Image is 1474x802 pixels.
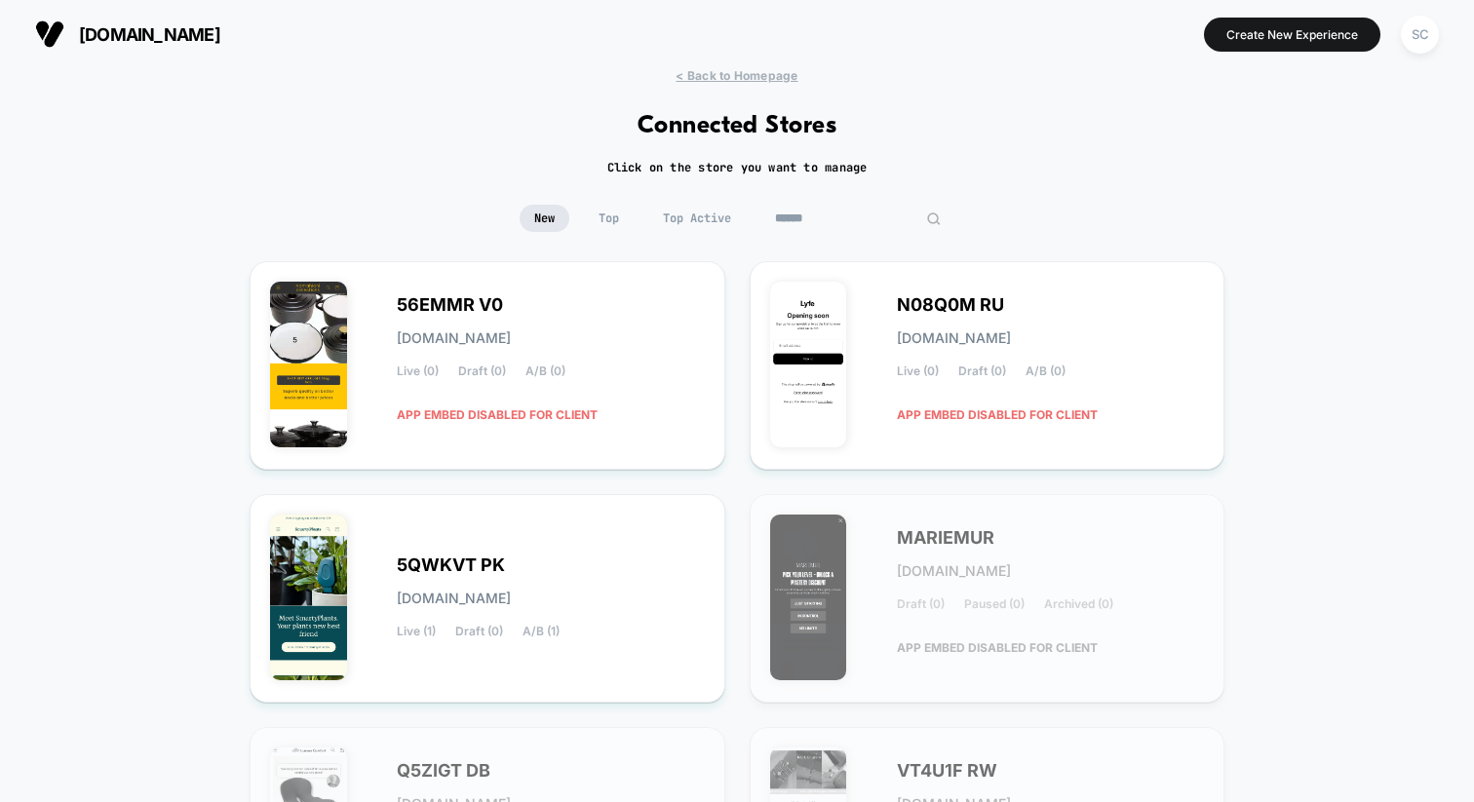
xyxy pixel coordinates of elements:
[897,398,1098,432] span: APP EMBED DISABLED FOR CLIENT
[584,205,634,232] span: Top
[397,364,439,378] span: Live (0)
[397,625,436,638] span: Live (1)
[897,630,1098,665] span: APP EMBED DISABLED FOR CLIENT
[770,515,847,680] img: MARIEMUR
[897,764,997,778] span: VT4U1F RW
[397,331,511,345] span: [DOMAIN_NAME]
[638,112,837,140] h1: Connected Stores
[397,398,598,432] span: APP EMBED DISABLED FOR CLIENT
[525,364,565,378] span: A/B (0)
[607,160,868,175] h2: Click on the store you want to manage
[523,625,560,638] span: A/B (1)
[897,298,1004,312] span: N08Q0M RU
[35,19,64,49] img: Visually logo
[397,592,511,605] span: [DOMAIN_NAME]
[79,24,220,45] span: [DOMAIN_NAME]
[270,515,347,680] img: 5QWKVT_PK
[1044,597,1113,611] span: Archived (0)
[926,211,941,226] img: edit
[770,282,847,447] img: N08Q0M_RU
[897,531,994,545] span: MARIEMUR
[648,205,746,232] span: Top Active
[958,364,1006,378] span: Draft (0)
[897,597,945,611] span: Draft (0)
[1026,364,1066,378] span: A/B (0)
[1204,18,1380,52] button: Create New Experience
[897,331,1011,345] span: [DOMAIN_NAME]
[397,764,490,778] span: Q5ZIGT DB
[29,19,226,50] button: [DOMAIN_NAME]
[270,282,347,447] img: 56EMMR_V0
[1395,15,1445,55] button: SC
[397,558,505,572] span: 5QWKVT PK
[897,564,1011,578] span: [DOMAIN_NAME]
[897,364,939,378] span: Live (0)
[964,597,1025,611] span: Paused (0)
[676,68,797,83] span: < Back to Homepage
[455,625,503,638] span: Draft (0)
[458,364,506,378] span: Draft (0)
[397,298,503,312] span: 56EMMR V0
[1401,16,1439,54] div: SC
[520,205,569,232] span: New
